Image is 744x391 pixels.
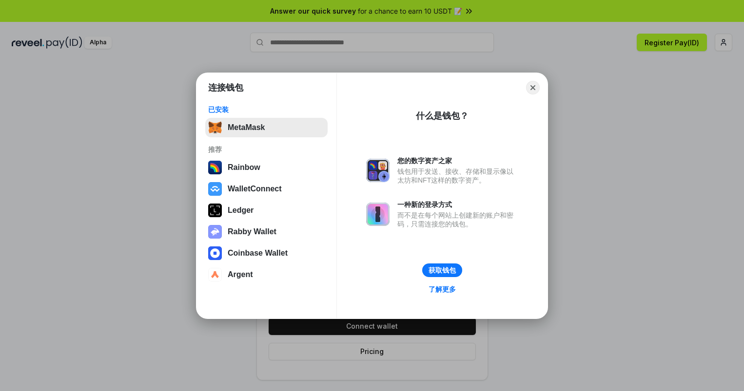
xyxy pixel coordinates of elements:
div: MetaMask [228,123,265,132]
div: WalletConnect [228,185,282,193]
div: 已安装 [208,105,325,114]
button: MetaMask [205,118,328,137]
div: 而不是在每个网站上创建新的账户和密码，只需连接您的钱包。 [397,211,518,228]
div: 您的数字资产之家 [397,156,518,165]
img: svg+xml,%3Csvg%20fill%3D%22none%22%20height%3D%2233%22%20viewBox%3D%220%200%2035%2033%22%20width%... [208,121,222,134]
img: svg+xml,%3Csvg%20width%3D%22120%22%20height%3D%22120%22%20viewBox%3D%220%200%20120%20120%22%20fil... [208,161,222,174]
a: 了解更多 [423,283,462,296]
div: Rainbow [228,163,260,172]
div: 一种新的登录方式 [397,200,518,209]
img: svg+xml,%3Csvg%20width%3D%2228%22%20height%3D%2228%22%20viewBox%3D%220%200%2028%2028%22%20fill%3D... [208,268,222,281]
div: 推荐 [208,145,325,154]
button: Coinbase Wallet [205,243,328,263]
img: svg+xml,%3Csvg%20xmlns%3D%22http%3A%2F%2Fwww.w3.org%2F2000%2Fsvg%22%20fill%3D%22none%22%20viewBox... [366,159,390,182]
img: svg+xml,%3Csvg%20width%3D%2228%22%20height%3D%2228%22%20viewBox%3D%220%200%2028%2028%22%20fill%3D... [208,182,222,196]
div: Ledger [228,206,254,215]
h1: 连接钱包 [208,82,243,93]
button: Rainbow [205,158,328,177]
button: Argent [205,265,328,284]
img: svg+xml,%3Csvg%20xmlns%3D%22http%3A%2F%2Fwww.w3.org%2F2000%2Fsvg%22%20fill%3D%22none%22%20viewBox... [208,225,222,239]
button: Close [526,81,540,94]
div: 什么是钱包？ [416,110,469,122]
div: Argent [228,270,253,279]
div: 获取钱包 [429,266,456,275]
button: Rabby Wallet [205,222,328,242]
div: 钱包用于发送、接收、存储和显示像以太坊和NFT这样的数字资产。 [397,167,518,185]
img: svg+xml,%3Csvg%20xmlns%3D%22http%3A%2F%2Fwww.w3.org%2F2000%2Fsvg%22%20width%3D%2228%22%20height%3... [208,204,222,217]
button: Ledger [205,201,328,220]
div: Rabby Wallet [228,227,276,236]
button: 获取钱包 [422,263,462,277]
img: svg+xml,%3Csvg%20width%3D%2228%22%20height%3D%2228%22%20viewBox%3D%220%200%2028%2028%22%20fill%3D... [208,246,222,260]
img: svg+xml,%3Csvg%20xmlns%3D%22http%3A%2F%2Fwww.w3.org%2F2000%2Fsvg%22%20fill%3D%22none%22%20viewBox... [366,203,390,226]
div: Coinbase Wallet [228,249,288,258]
button: WalletConnect [205,179,328,199]
div: 了解更多 [429,285,456,294]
